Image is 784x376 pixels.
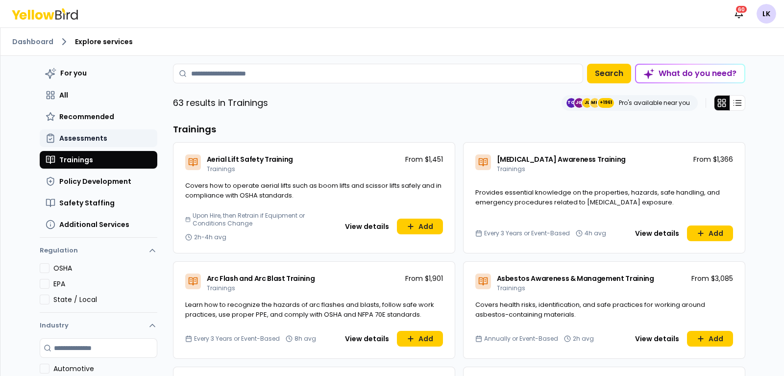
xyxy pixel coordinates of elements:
[60,68,87,78] span: For you
[40,216,157,233] button: Additional Services
[484,229,570,237] span: Every 3 Years or Event-Based
[585,229,606,237] span: 4h avg
[729,4,749,24] button: 60
[619,99,690,107] p: Pro's available near you
[475,300,705,319] span: Covers health risks, identification, and safe practices for working around asbestos-containing ma...
[53,295,157,304] label: State / Local
[207,274,315,283] span: Arc Flash and Arc Blast Training
[687,226,733,241] button: Add
[185,181,441,200] span: Covers how to operate aerial lifts such as boom lifts and scissor lifts safely and in compliance ...
[590,98,600,108] span: MH
[397,219,443,234] button: Add
[194,335,280,343] span: Every 3 Years or Event-Based
[497,154,626,164] span: [MEDICAL_DATA] Awareness Training
[185,300,434,319] span: Learn how to recognize the hazards of arc flashes and blasts, follow safe work practices, use pro...
[173,96,268,110] p: 63 results in Trainings
[40,173,157,190] button: Policy Development
[12,37,53,47] a: Dashboard
[40,242,157,263] button: Regulation
[405,274,443,283] p: From $1,901
[693,154,733,164] p: From $1,366
[53,364,157,374] label: Automotive
[497,284,525,292] span: Trainings
[59,198,115,208] span: Safety Staffing
[691,274,733,283] p: From $3,085
[40,129,157,147] button: Assessments
[193,212,335,227] span: Upon Hire, then Retrain if Equipment or Conditions Change
[635,64,745,83] button: What do you need?
[59,90,68,100] span: All
[59,220,129,229] span: Additional Services
[397,331,443,347] button: Add
[475,188,720,207] span: Provides essential knowledge on the properties, hazards, safe handling, and emergency procedures ...
[574,98,584,108] span: JG
[566,98,576,108] span: TC
[629,226,685,241] button: View details
[339,331,395,347] button: View details
[497,165,525,173] span: Trainings
[40,64,157,82] button: For you
[582,98,592,108] span: JL
[405,154,443,164] p: From $1,451
[294,335,316,343] span: 8h avg
[600,98,612,108] span: +1961
[59,133,107,143] span: Assessments
[207,165,235,173] span: Trainings
[173,123,745,136] h3: Trainings
[40,194,157,212] button: Safety Staffing
[40,108,157,125] button: Recommended
[339,219,395,234] button: View details
[59,176,131,186] span: Policy Development
[687,331,733,347] button: Add
[587,64,631,83] button: Search
[40,313,157,338] button: Industry
[207,284,235,292] span: Trainings
[629,331,685,347] button: View details
[59,112,114,122] span: Recommended
[207,154,294,164] span: Aerial Lift Safety Training
[59,155,93,165] span: Trainings
[53,263,157,273] label: OSHA
[12,36,772,48] nav: breadcrumb
[75,37,133,47] span: Explore services
[484,335,558,343] span: Annually or Event-Based
[636,65,744,82] div: What do you need?
[40,263,157,312] div: Regulation
[757,4,776,24] span: LK
[735,5,748,14] div: 60
[40,151,157,169] button: Trainings
[573,335,594,343] span: 2h avg
[497,274,654,283] span: Asbestos Awareness & Management Training
[53,279,157,289] label: EPA
[194,233,226,241] span: 2h-4h avg
[40,86,157,104] button: All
